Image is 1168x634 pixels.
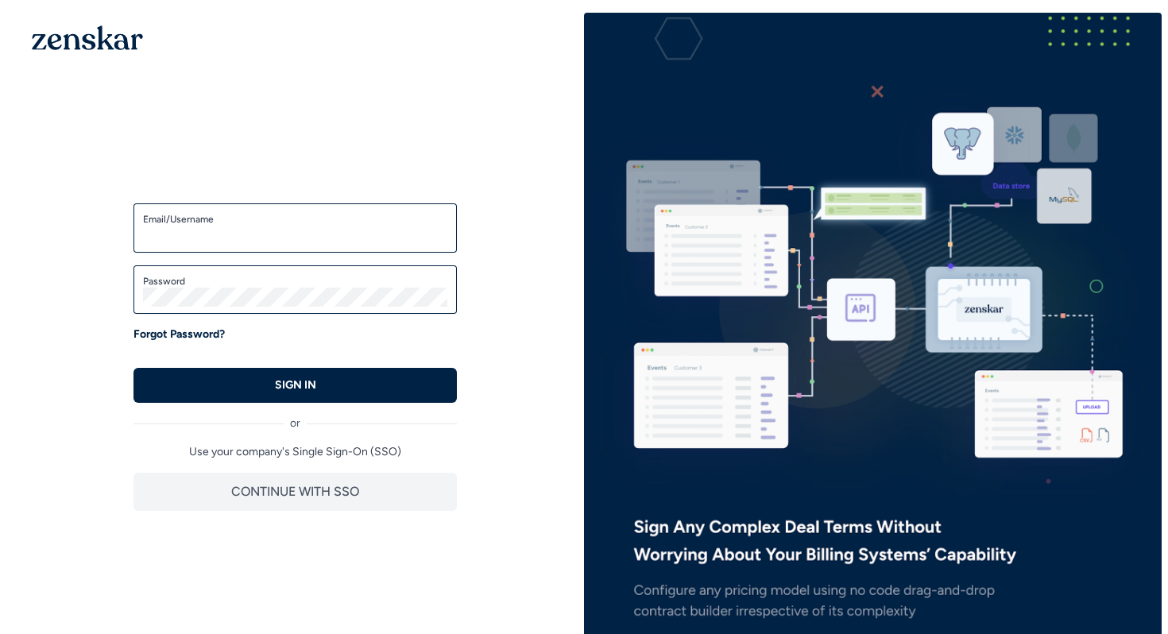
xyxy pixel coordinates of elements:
a: Forgot Password? [133,327,225,342]
button: SIGN IN [133,368,457,403]
p: SIGN IN [275,377,316,393]
p: Use your company's Single Sign-On (SSO) [133,444,457,460]
img: 1OGAJ2xQqyY4LXKgY66KYq0eOWRCkrZdAb3gUhuVAqdWPZE9SRJmCz+oDMSn4zDLXe31Ii730ItAGKgCKgCCgCikA4Av8PJUP... [32,25,143,50]
button: CONTINUE WITH SSO [133,473,457,511]
div: or [133,403,457,431]
label: Password [143,275,447,288]
label: Email/Username [143,213,447,226]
